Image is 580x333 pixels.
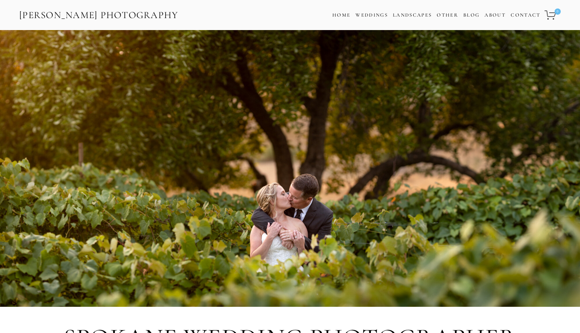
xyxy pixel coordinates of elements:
a: Landscapes [393,12,432,18]
a: Other [437,12,458,18]
a: About [484,10,506,21]
a: Home [332,10,350,21]
a: [PERSON_NAME] Photography [18,7,179,24]
span: 0 [555,8,561,15]
a: Blog [463,10,479,21]
a: Contact [511,10,540,21]
a: Weddings [355,12,388,18]
a: 0 items in cart [543,6,562,24]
